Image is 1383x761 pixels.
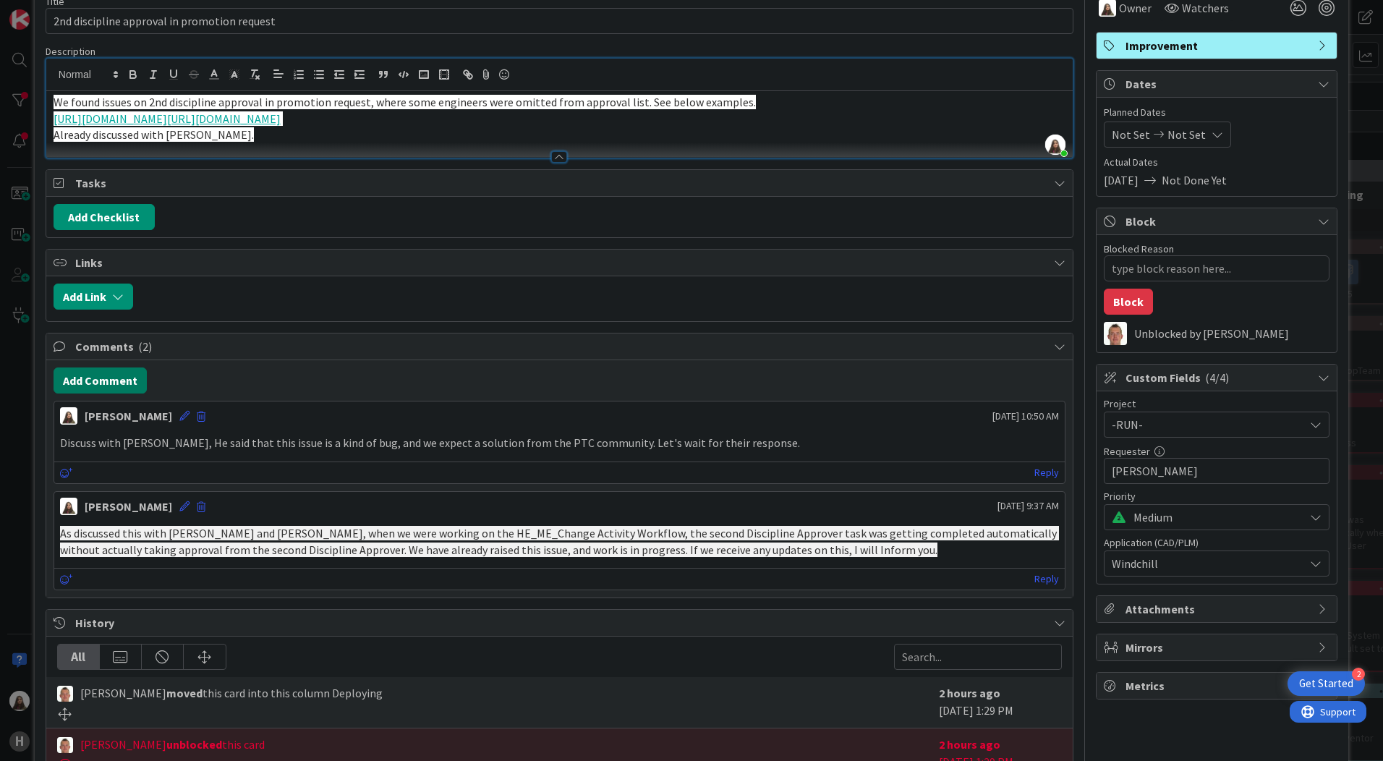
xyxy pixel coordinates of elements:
img: TJ [1104,322,1127,345]
span: -RUN- [1112,414,1297,435]
p: Discuss with [PERSON_NAME], He said that this issue is a kind of bug, and we expect a solution fr... [60,435,1059,451]
span: [DATE] 9:37 AM [997,498,1059,514]
span: Attachments [1125,600,1311,618]
img: DgKIAU5DK9CW91CGzAAdOQy4yew5ohpQ.jpeg [1045,135,1065,155]
img: TJ [57,737,73,753]
div: Project [1104,399,1329,409]
a: Reply [1034,570,1059,588]
span: [PERSON_NAME] this card [80,736,265,753]
div: Priority [1104,491,1329,501]
a: [URL][DOMAIN_NAME] [54,111,167,126]
b: 2 hours ago [939,737,1000,752]
span: Windchill [1112,555,1304,572]
b: moved [166,686,203,700]
span: Medium [1133,507,1297,527]
div: [PERSON_NAME] [85,498,172,515]
span: Actual Dates [1104,155,1329,170]
label: Blocked Reason [1104,242,1174,255]
span: Description [46,45,95,58]
button: Add Comment [54,367,147,394]
span: [DATE] [1104,171,1139,189]
a: Reply [1034,464,1059,482]
span: [DATE] 10:50 AM [992,409,1059,424]
span: Not Set [1112,126,1150,143]
span: We found issues on 2nd discipline approval in promotion request, where some engineers were omitte... [54,95,756,109]
span: Tasks [75,174,1047,192]
span: Already discussed with [PERSON_NAME]. [54,127,254,142]
span: Metrics [1125,677,1311,694]
div: Unblocked by [PERSON_NAME] [1134,327,1329,340]
button: Add Link [54,284,133,310]
div: 2 [1352,668,1365,681]
span: ( 4/4 ) [1205,370,1229,385]
img: KM [60,407,77,425]
input: Search... [894,644,1062,670]
div: [PERSON_NAME] [85,407,172,425]
span: History [75,614,1047,632]
span: [PERSON_NAME] this card into this column Deploying [80,684,383,702]
span: Links [75,254,1047,271]
a: [URL][DOMAIN_NAME] [167,111,281,126]
input: type card name here... [46,8,1073,34]
span: Custom Fields [1125,369,1311,386]
span: Improvement [1125,37,1311,54]
span: Not Done Yet [1162,171,1227,189]
span: Planned Dates [1104,105,1329,120]
span: ( 2 ) [138,339,152,354]
span: Dates [1125,75,1311,93]
button: Add Checklist [54,204,155,230]
div: All [58,645,100,669]
div: [DATE] 1:29 PM [939,684,1062,720]
img: KM [60,498,77,515]
b: 2 hours ago [939,686,1000,700]
span: Support [30,2,66,20]
span: As discussed this with [PERSON_NAME] and [PERSON_NAME], when we were working on the HE_ME_Change ... [60,526,1059,557]
div: Open Get Started checklist, remaining modules: 2 [1288,671,1365,696]
img: TJ [57,686,73,702]
button: Block [1104,289,1153,315]
div: Application (CAD/PLM) [1104,537,1329,548]
span: Block [1125,213,1311,230]
span: Comments [75,338,1047,355]
b: unblocked [166,737,222,752]
label: Requester [1104,445,1150,458]
div: Get Started [1299,676,1353,691]
span: Mirrors [1125,639,1311,656]
span: Not Set [1167,126,1206,143]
